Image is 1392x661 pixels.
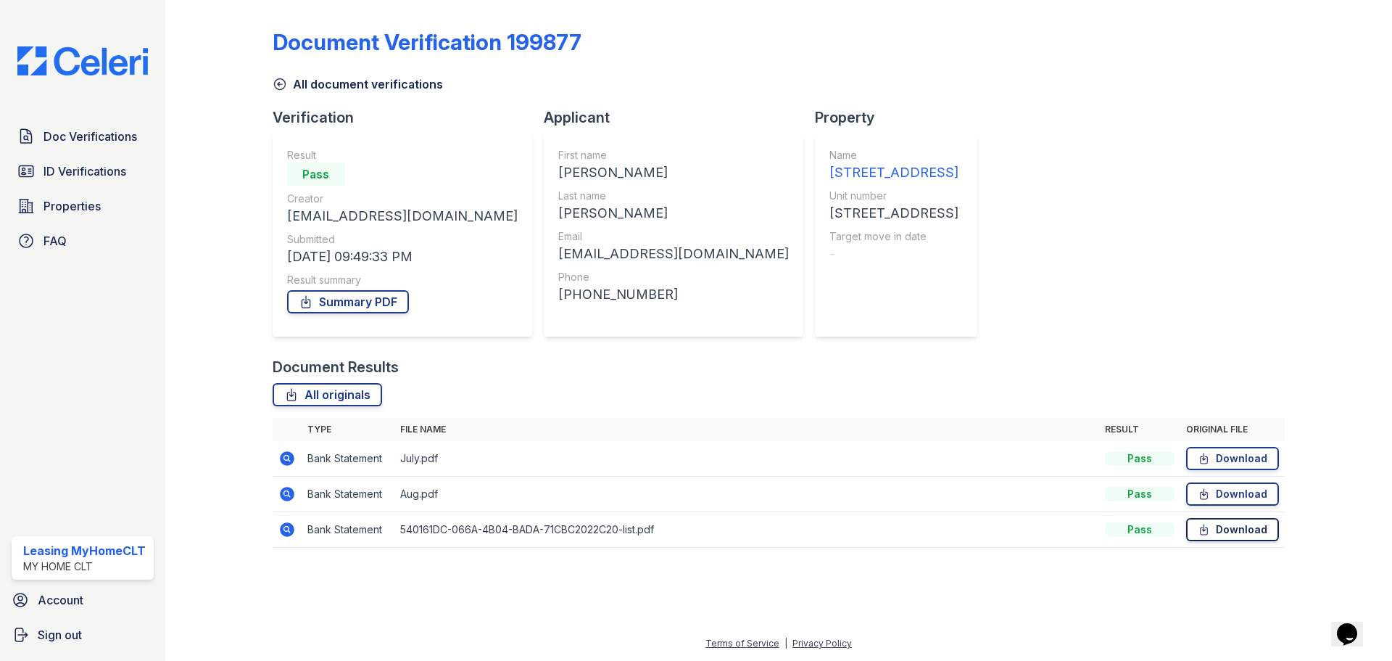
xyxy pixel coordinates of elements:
div: Name [829,148,958,163]
td: Bank Statement [302,512,394,548]
div: Result [287,148,518,163]
div: First name [558,148,789,163]
span: Sign out [38,626,82,644]
div: [EMAIL_ADDRESS][DOMAIN_NAME] [558,244,789,264]
a: Name [STREET_ADDRESS] [829,148,958,183]
a: Doc Verifications [12,122,154,151]
a: Download [1186,447,1279,470]
a: All originals [273,383,382,406]
a: ID Verifications [12,157,154,186]
div: Pass [1105,451,1174,466]
a: Summary PDF [287,290,409,313]
div: Document Verification 199877 [273,29,581,55]
div: [PHONE_NUMBER] [558,284,789,305]
div: | [784,638,787,649]
span: Doc Verifications [43,128,137,145]
td: 540161DC-066A-4B04-BADA-71CBC2022C20-list.pdf [394,512,1099,548]
div: Applicant [544,107,815,128]
div: [EMAIL_ADDRESS][DOMAIN_NAME] [287,206,518,226]
div: Submitted [287,232,518,247]
div: [STREET_ADDRESS] [829,163,958,183]
div: Pass [1105,487,1174,501]
div: Phone [558,270,789,284]
div: Verification [273,107,544,128]
span: FAQ [43,232,67,250]
div: [PERSON_NAME] [558,163,789,183]
a: Download [1186,518,1279,541]
span: Account [38,591,83,609]
div: Last name [558,189,789,203]
span: ID Verifications [43,163,126,180]
div: Document Results [273,357,399,377]
a: FAQ [12,226,154,255]
td: Aug.pdf [394,477,1099,512]
div: Pass [1105,522,1174,537]
div: Unit number [829,189,958,203]
th: Result [1099,418,1180,441]
div: [DATE] 09:49:33 PM [287,247,518,267]
iframe: chat widget [1331,603,1377,646]
th: File name [394,418,1099,441]
td: Bank Statement [302,477,394,512]
th: Type [302,418,394,441]
div: My Home CLT [23,559,146,574]
a: Account [6,586,159,615]
div: Pass [287,163,345,186]
td: Bank Statement [302,441,394,477]
div: [PERSON_NAME] [558,203,789,223]
div: Creator [287,192,518,206]
th: Original file [1180,418,1285,441]
img: CE_Logo_Blue-a8612792a0a2168367f1c8372b55b34899dd931a85d93a1a3d3e32e68fde9ad4.png [6,46,159,75]
a: All document verifications [273,75,443,93]
a: Properties [12,192,154,221]
a: Privacy Policy [792,638,852,649]
div: Property [815,107,989,128]
a: Download [1186,483,1279,506]
a: Terms of Service [705,638,779,649]
div: [STREET_ADDRESS] [829,203,958,223]
div: Target move in date [829,229,958,244]
span: Properties [43,197,101,215]
a: Sign out [6,620,159,649]
div: Result summary [287,273,518,287]
div: Leasing MyHomeCLT [23,542,146,559]
div: Email [558,229,789,244]
td: July.pdf [394,441,1099,477]
div: - [829,244,958,264]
